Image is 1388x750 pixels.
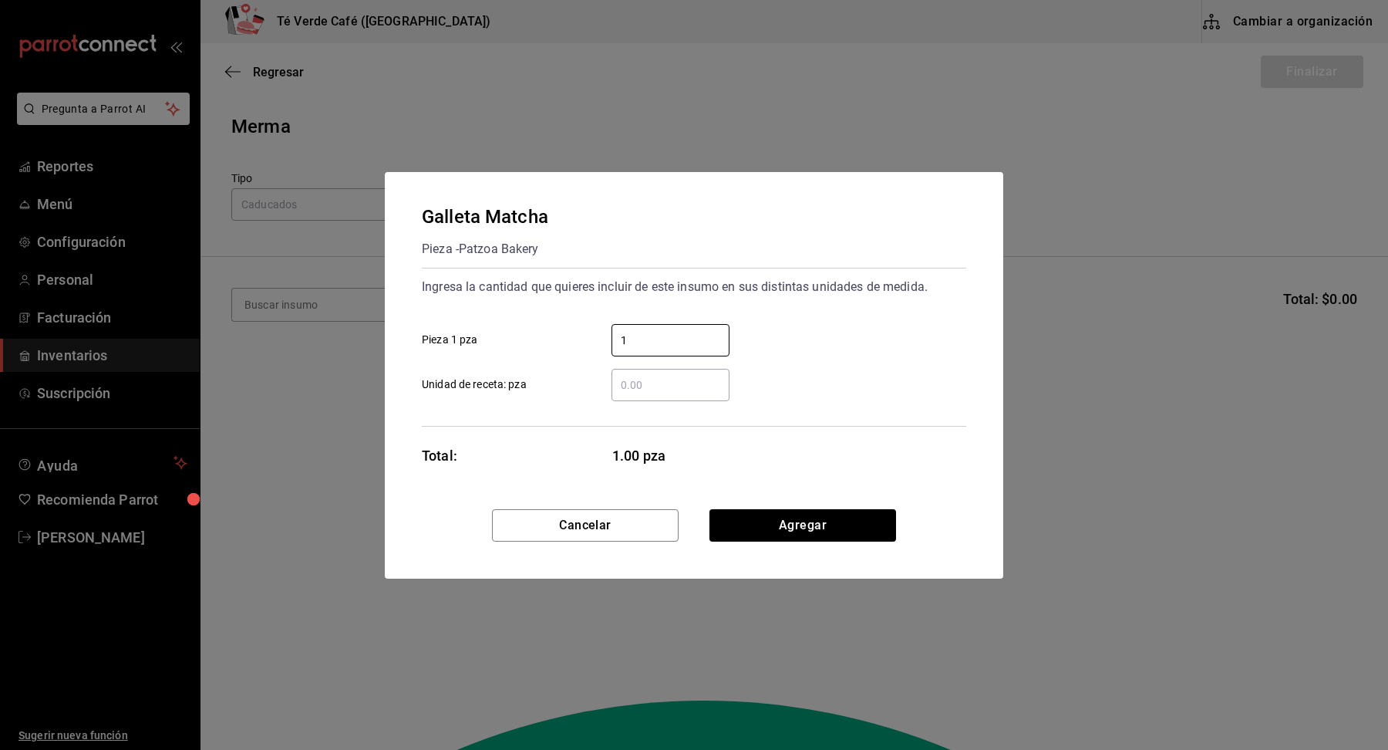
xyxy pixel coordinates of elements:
[422,237,548,262] div: Pieza - Patzoa Bakery
[709,509,896,542] button: Agregar
[611,376,729,394] input: Unidad de receta: pza
[422,332,477,348] span: Pieza 1 pza
[492,509,679,542] button: Cancelar
[611,331,729,350] input: Pieza 1 pza
[422,203,548,231] div: Galleta Matcha
[612,445,730,466] span: 1.00 pza
[422,377,527,393] span: Unidad de receta: pza
[422,275,966,299] div: Ingresa la cantidad que quieres incluir de este insumo en sus distintas unidades de medida.
[422,445,457,466] div: Total:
